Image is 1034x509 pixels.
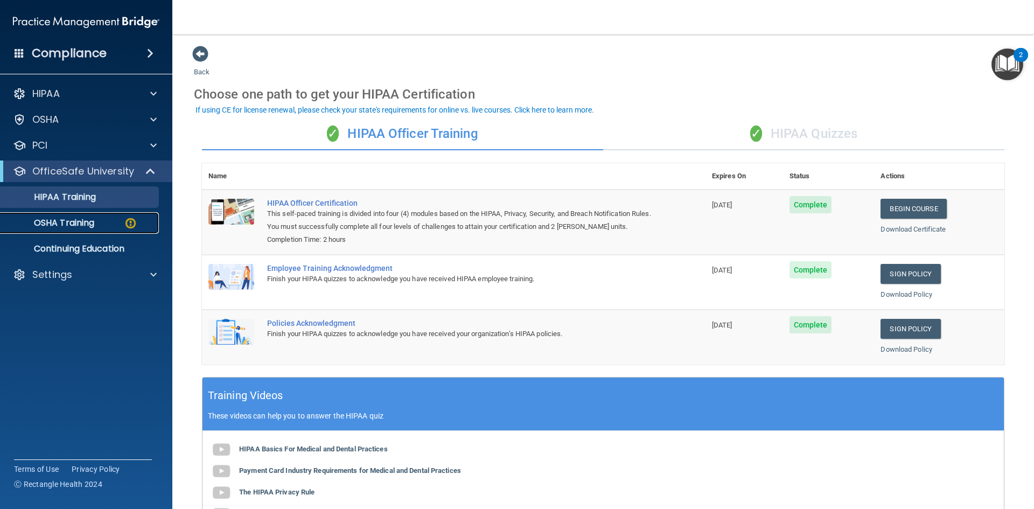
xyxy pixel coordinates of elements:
h5: Training Videos [208,386,283,405]
div: 2 [1019,55,1023,69]
a: Download Policy [881,345,932,353]
a: HIPAA [13,87,157,100]
button: Open Resource Center, 2 new notifications [991,48,1023,80]
p: OSHA [32,113,59,126]
div: If using CE for license renewal, please check your state's requirements for online vs. live cours... [195,106,594,114]
span: [DATE] [712,201,732,209]
iframe: Drift Widget Chat Controller [848,433,1021,476]
th: Actions [874,163,1004,190]
span: ✓ [750,125,762,142]
a: OfficeSafe University [13,165,156,178]
p: These videos can help you to answer the HIPAA quiz [208,412,998,420]
div: Completion Time: 2 hours [267,233,652,246]
h4: Compliance [32,46,107,61]
div: Employee Training Acknowledgment [267,264,652,273]
div: Choose one path to get your HIPAA Certification [194,79,1012,110]
img: gray_youtube_icon.38fcd6cc.png [211,461,232,482]
a: Privacy Policy [72,464,120,475]
span: [DATE] [712,321,732,329]
p: HIPAA [32,87,60,100]
div: Finish your HIPAA quizzes to acknowledge you have received HIPAA employee training. [267,273,652,285]
a: PCI [13,139,157,152]
a: Begin Course [881,199,946,219]
p: OSHA Training [7,218,94,228]
span: Complete [790,261,832,278]
span: Ⓒ Rectangle Health 2024 [14,479,102,490]
a: Download Policy [881,290,932,298]
div: HIPAA Quizzes [603,118,1004,150]
img: PMB logo [13,11,159,33]
th: Name [202,163,261,190]
span: [DATE] [712,266,732,274]
img: gray_youtube_icon.38fcd6cc.png [211,482,232,504]
p: Settings [32,268,72,281]
button: If using CE for license renewal, please check your state's requirements for online vs. live cours... [194,104,596,115]
a: Settings [13,268,157,281]
b: The HIPAA Privacy Rule [239,488,315,496]
a: Sign Policy [881,264,940,284]
p: HIPAA Training [7,192,96,203]
a: Back [194,55,209,76]
p: PCI [32,139,47,152]
span: ✓ [327,125,339,142]
b: HIPAA Basics For Medical and Dental Practices [239,445,388,453]
a: Terms of Use [14,464,59,475]
span: Complete [790,316,832,333]
p: Continuing Education [7,243,154,254]
div: Policies Acknowledgment [267,319,652,327]
a: Sign Policy [881,319,940,339]
span: Complete [790,196,832,213]
div: Finish your HIPAA quizzes to acknowledge you have received your organization’s HIPAA policies. [267,327,652,340]
div: This self-paced training is divided into four (4) modules based on the HIPAA, Privacy, Security, ... [267,207,652,233]
th: Status [783,163,875,190]
a: OSHA [13,113,157,126]
img: warning-circle.0cc9ac19.png [124,217,137,230]
p: OfficeSafe University [32,165,134,178]
a: HIPAA Officer Certification [267,199,652,207]
div: HIPAA Officer Training [202,118,603,150]
a: Download Certificate [881,225,946,233]
th: Expires On [705,163,783,190]
b: Payment Card Industry Requirements for Medical and Dental Practices [239,466,461,475]
img: gray_youtube_icon.38fcd6cc.png [211,439,232,461]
